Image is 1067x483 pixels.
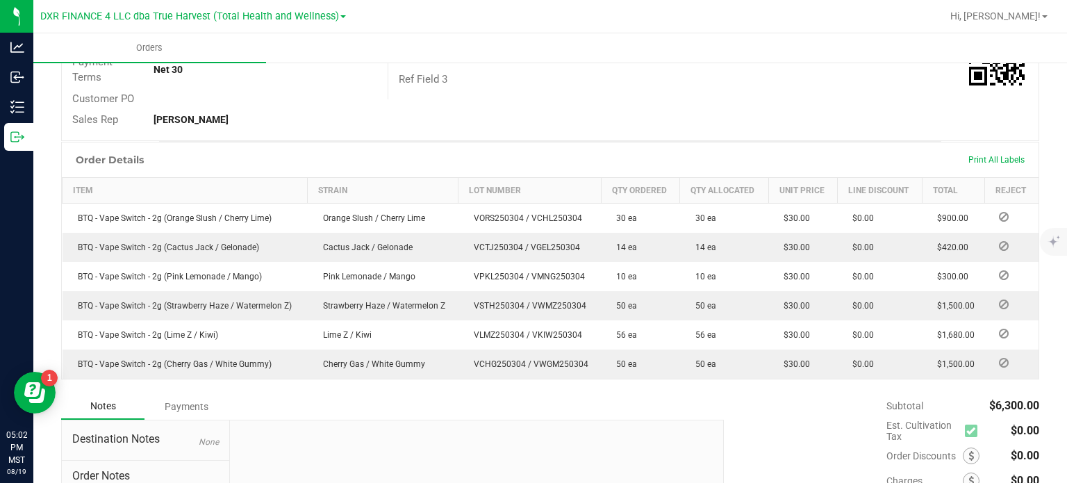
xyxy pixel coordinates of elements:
span: $1,500.00 [930,359,975,369]
span: 30 ea [688,213,716,223]
span: Reject Inventory [993,359,1014,367]
span: $30.00 [777,272,810,281]
span: 10 ea [688,272,716,281]
span: Reject Inventory [993,242,1014,250]
span: None [199,437,219,447]
span: $300.00 [930,272,968,281]
span: BTQ - Vape Switch - 2g (Orange Slush / Cherry Lime) [71,213,272,223]
span: $30.00 [777,359,810,369]
span: 50 ea [609,359,637,369]
span: Destination Notes [72,431,219,448]
span: $30.00 [777,243,810,252]
span: 50 ea [688,301,716,311]
span: $0.00 [845,359,874,369]
span: 30 ea [609,213,637,223]
span: $0.00 [1011,449,1039,462]
iframe: Resource center [14,372,56,414]
strong: [PERSON_NAME] [154,114,229,125]
span: Print All Labels [968,155,1025,165]
span: DXR FINANCE 4 LLC dba True Harvest (Total Health and Wellness) [40,10,339,22]
span: BTQ - Vape Switch - 2g (Lime Z / Kiwi) [71,330,218,340]
span: 56 ea [688,330,716,340]
inline-svg: Inventory [10,100,24,114]
p: 08/19 [6,466,27,477]
span: VPKL250304 / VMNG250304 [467,272,585,281]
span: $900.00 [930,213,968,223]
iframe: Resource center unread badge [41,370,58,386]
th: Total [922,177,985,203]
span: $0.00 [845,330,874,340]
p: 05:02 PM MST [6,429,27,466]
span: Cactus Jack / Gelonade [316,243,413,252]
span: $30.00 [777,213,810,223]
span: Sales Rep [72,113,118,126]
th: Lot Number [458,177,602,203]
span: Cherry Gas / White Gummy [316,359,425,369]
th: Qty Allocated [680,177,768,203]
span: $0.00 [845,272,874,281]
span: BTQ - Vape Switch - 2g (Pink Lemonade / Mango) [71,272,262,281]
th: Line Discount [837,177,922,203]
span: VLMZ250304 / VKIW250304 [467,330,582,340]
span: Subtotal [886,400,923,411]
span: Calculate cultivation tax [965,421,984,440]
th: Unit Price [768,177,837,203]
span: 56 ea [609,330,637,340]
th: Strain [308,177,458,203]
span: $0.00 [1011,424,1039,437]
span: $0.00 [845,243,874,252]
span: Pink Lemonade / Mango [316,272,415,281]
a: Orders [33,33,266,63]
span: VCHG250304 / VWGM250304 [467,359,588,369]
span: Customer PO [72,92,134,105]
h1: Order Details [76,154,144,165]
span: Orange Slush / Cherry Lime [316,213,425,223]
span: $30.00 [777,301,810,311]
span: VSTH250304 / VWMZ250304 [467,301,586,311]
span: $0.00 [845,301,874,311]
span: 50 ea [688,359,716,369]
span: $1,680.00 [930,330,975,340]
span: Ref Field 3 [399,73,447,85]
span: $1,500.00 [930,301,975,311]
span: BTQ - Vape Switch - 2g (Cactus Jack / Gelonade) [71,243,259,252]
span: Orders [117,42,181,54]
span: Strawberry Haze / Watermelon Z [316,301,445,311]
span: Reject Inventory [993,300,1014,309]
span: 14 ea [609,243,637,252]
span: BTQ - Vape Switch - 2g (Cherry Gas / White Gummy) [71,359,272,369]
strong: Net 30 [154,64,183,75]
span: $6,300.00 [989,399,1039,412]
span: 10 ea [609,272,637,281]
th: Reject [985,177,1039,203]
span: Est. Cultivation Tax [886,420,959,442]
span: Reject Inventory [993,213,1014,221]
span: $30.00 [777,330,810,340]
div: Notes [61,393,144,420]
th: Qty Ordered [601,177,680,203]
inline-svg: Outbound [10,130,24,144]
span: Hi, [PERSON_NAME]! [950,10,1041,22]
span: Reject Inventory [993,271,1014,279]
span: Order Discounts [886,450,963,461]
th: Item [63,177,308,203]
span: $420.00 [930,243,968,252]
span: Reject Inventory [993,329,1014,338]
inline-svg: Analytics [10,40,24,54]
span: VCTJ250304 / VGEL250304 [467,243,580,252]
span: BTQ - Vape Switch - 2g (Strawberry Haze / Watermelon Z) [71,301,292,311]
span: Lime Z / Kiwi [316,330,372,340]
inline-svg: Inbound [10,70,24,84]
span: $0.00 [845,213,874,223]
div: Payments [144,394,228,419]
span: 14 ea [688,243,716,252]
span: 50 ea [609,301,637,311]
span: VORS250304 / VCHL250304 [467,213,582,223]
